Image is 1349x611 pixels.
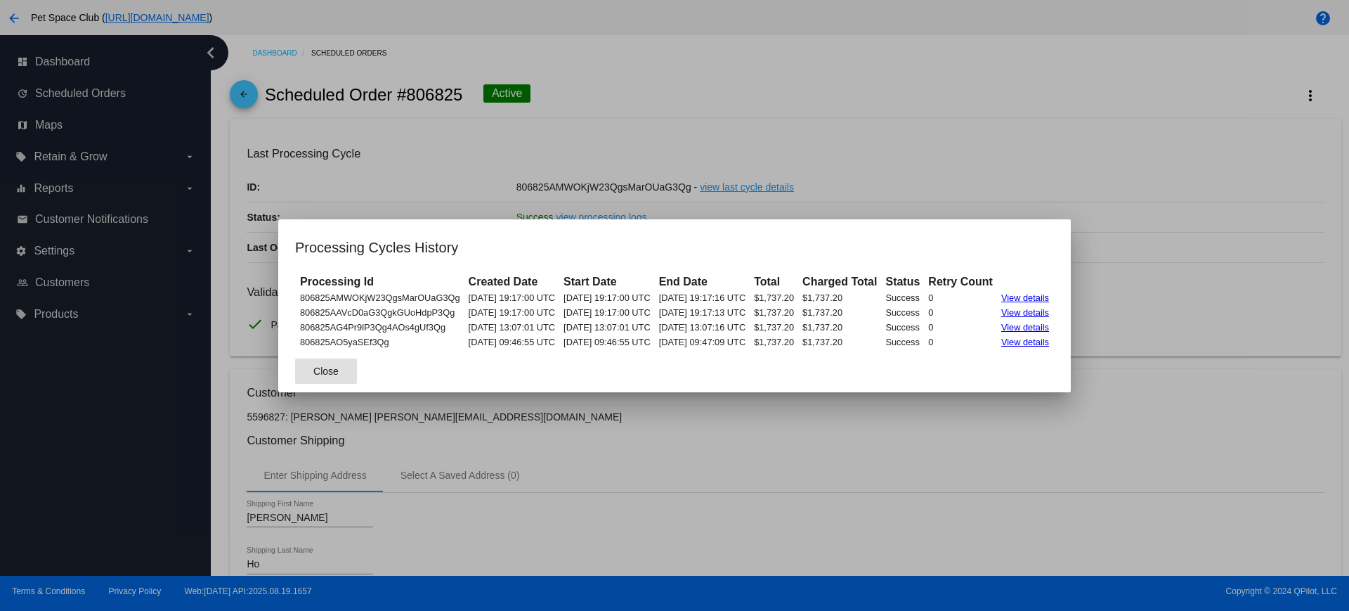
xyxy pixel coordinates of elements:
[925,291,996,304] td: 0
[295,359,357,384] button: Close dialog
[656,274,750,290] th: End Date
[799,335,880,349] td: $1,737.20
[296,306,464,319] td: 806825AAVcD0aG3QgkGUoHdpP3Qg
[750,321,797,334] td: $1,737.20
[656,291,750,304] td: [DATE] 19:17:16 UTC
[882,306,923,319] td: Success
[882,335,923,349] td: Success
[1001,337,1049,347] a: View details
[656,321,750,334] td: [DATE] 13:07:16 UTC
[1001,307,1049,318] a: View details
[750,291,797,304] td: $1,737.20
[465,291,559,304] td: [DATE] 19:17:00 UTC
[465,306,559,319] td: [DATE] 19:17:00 UTC
[882,321,923,334] td: Success
[296,335,464,349] td: 806825AO5yaSEf3Qg
[560,321,654,334] td: [DATE] 13:07:01 UTC
[750,306,797,319] td: $1,737.20
[296,291,464,304] td: 806825AMWOKjW23QgsMarOUaG3Qg
[925,306,996,319] td: 0
[560,291,654,304] td: [DATE] 19:17:00 UTC
[560,306,654,319] td: [DATE] 19:17:00 UTC
[925,321,996,334] td: 0
[560,274,654,290] th: Start Date
[799,291,880,304] td: $1,737.20
[465,321,559,334] td: [DATE] 13:07:01 UTC
[925,335,996,349] td: 0
[799,274,880,290] th: Charged Total
[882,274,923,290] th: Status
[882,291,923,304] td: Success
[313,366,339,377] span: Close
[750,274,797,290] th: Total
[799,306,880,319] td: $1,737.20
[750,335,797,349] td: $1,737.20
[925,274,996,290] th: Retry Count
[560,335,654,349] td: [DATE] 09:46:55 UTC
[295,236,1054,259] h1: Processing Cycles History
[1001,322,1049,333] a: View details
[296,321,464,334] td: 806825AG4Pr9lP3Qg4AOs4gUf3Qg
[465,274,559,290] th: Created Date
[1001,292,1049,303] a: View details
[296,274,464,290] th: Processing Id
[799,321,880,334] td: $1,737.20
[656,335,750,349] td: [DATE] 09:47:09 UTC
[465,335,559,349] td: [DATE] 09:46:55 UTC
[656,306,750,319] td: [DATE] 19:17:13 UTC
